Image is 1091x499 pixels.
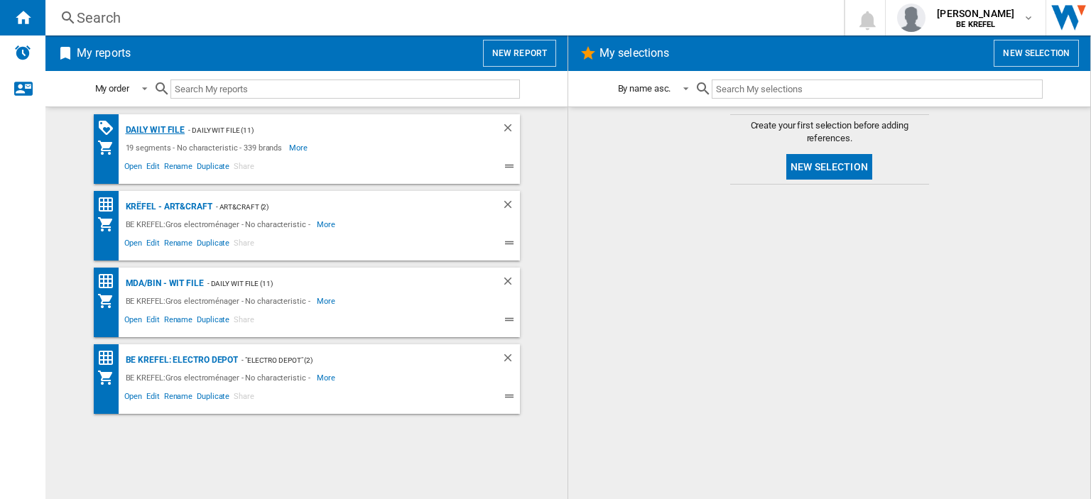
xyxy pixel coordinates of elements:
div: Price Matrix [97,196,122,214]
span: [PERSON_NAME] [937,6,1014,21]
div: - Daily WIT file (11) [185,121,472,139]
div: - Art&Craft (2) [212,198,473,216]
span: Share [232,236,256,253]
span: Open [122,390,145,407]
div: Delete [501,275,520,292]
span: Create your first selection before adding references. [730,119,929,145]
div: BE KREFEL:Gros electroménager - No characteristic - [122,292,317,309]
div: My Assortment [97,369,122,386]
img: profile.jpg [897,4,926,32]
div: BE KREFEL: Electro depot [122,351,239,369]
span: Duplicate [195,390,232,407]
span: Share [232,160,256,177]
span: Rename [162,313,195,330]
span: Share [232,313,256,330]
span: Open [122,160,145,177]
span: Duplicate [195,313,232,330]
h2: My reports [74,40,134,67]
h2: My selections [597,40,672,67]
div: My Assortment [97,292,122,309]
button: New selection [994,40,1079,67]
div: My Assortment [97,139,122,156]
span: More [317,369,337,386]
div: My order [95,83,129,94]
div: Price Matrix [97,349,122,367]
div: PROMOTIONS Matrix [97,119,122,137]
div: Delete [501,121,520,139]
input: Search My selections [712,79,1042,99]
span: Duplicate [195,236,232,253]
div: Price Matrix [97,273,122,290]
span: Duplicate [195,160,232,177]
div: - "Electro depot" (2) [238,351,472,369]
div: Krëfel - Art&Craft [122,198,212,216]
input: Search My reports [170,79,520,99]
div: Search [77,8,807,28]
div: By name asc. [618,83,671,94]
button: New report [483,40,556,67]
span: Open [122,313,145,330]
span: Edit [144,313,162,330]
div: - Daily WIT file (11) [204,275,473,292]
div: Delete [501,198,520,216]
div: Delete [501,351,520,369]
span: Edit [144,236,162,253]
div: BE KREFEL:Gros electroménager - No characteristic - [122,216,317,233]
span: Edit [144,160,162,177]
span: Edit [144,390,162,407]
div: Daily WIT file [122,121,185,139]
span: Rename [162,390,195,407]
b: BE KREFEL [956,20,995,29]
span: More [317,292,337,309]
div: My Assortment [97,216,122,233]
img: alerts-logo.svg [14,44,31,61]
div: MDA/BIN - WIT file [122,275,204,292]
span: Rename [162,236,195,253]
button: New selection [786,154,872,180]
span: More [289,139,310,156]
div: 19 segments - No characteristic - 339 brands [122,139,290,156]
div: BE KREFEL:Gros electroménager - No characteristic - [122,369,317,386]
span: Share [232,390,256,407]
span: Open [122,236,145,253]
span: Rename [162,160,195,177]
span: More [317,216,337,233]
